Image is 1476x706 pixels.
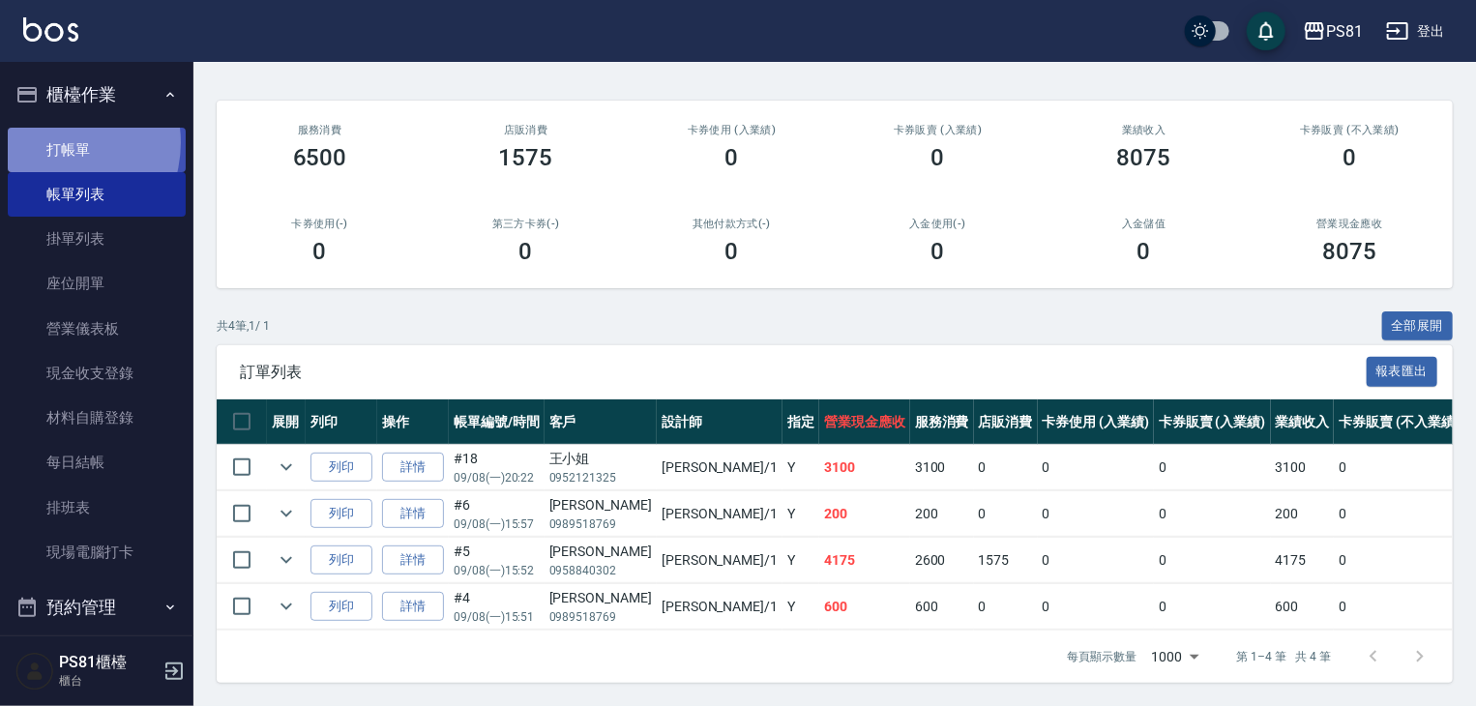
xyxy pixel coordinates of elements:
[782,399,819,445] th: 指定
[974,491,1038,537] td: 0
[310,453,372,483] button: 列印
[549,515,652,533] p: 0989518769
[449,399,545,445] th: 帳單編號/時間
[1326,19,1363,44] div: PS81
[449,445,545,490] td: #18
[8,396,186,440] a: 材料自購登錄
[725,238,739,265] h3: 0
[545,399,657,445] th: 客戶
[657,445,782,490] td: [PERSON_NAME] /1
[1367,357,1438,387] button: 報表匯出
[782,584,819,630] td: Y
[910,445,974,490] td: 3100
[8,70,186,120] button: 櫃檯作業
[819,399,910,445] th: 營業現金應收
[8,172,186,217] a: 帳單列表
[8,440,186,485] a: 每日結帳
[1038,399,1155,445] th: 卡券使用 (入業績)
[8,307,186,351] a: 營業儀表板
[8,530,186,574] a: 現場電腦打卡
[974,445,1038,490] td: 0
[454,562,540,579] p: 09/08 (一) 15:52
[1378,14,1453,49] button: 登出
[1334,584,1463,630] td: 0
[1247,12,1285,50] button: save
[1154,538,1271,583] td: 0
[549,588,652,608] div: [PERSON_NAME]
[1295,12,1371,51] button: PS81
[449,491,545,537] td: #6
[240,363,1367,382] span: 訂單列表
[8,582,186,632] button: 預約管理
[306,399,377,445] th: 列印
[1038,538,1155,583] td: 0
[974,538,1038,583] td: 1575
[1334,445,1463,490] td: 0
[454,515,540,533] p: 09/08 (一) 15:57
[1117,144,1171,171] h3: 8075
[1154,399,1271,445] th: 卡券販賣 (入業績)
[819,584,910,630] td: 600
[1367,362,1438,380] a: 報表匯出
[1270,124,1430,136] h2: 卡券販賣 (不入業績)
[446,124,605,136] h2: 店販消費
[819,538,910,583] td: 4175
[272,499,301,528] button: expand row
[1154,445,1271,490] td: 0
[1271,445,1335,490] td: 3100
[1323,238,1377,265] h3: 8075
[382,545,444,575] a: 詳情
[59,653,158,672] h5: PS81櫃檯
[8,485,186,530] a: 排班表
[377,399,449,445] th: 操作
[549,495,652,515] div: [PERSON_NAME]
[8,261,186,306] a: 座位開單
[1064,218,1224,230] h2: 入金儲值
[454,608,540,626] p: 09/08 (一) 15:51
[652,124,812,136] h2: 卡券使用 (入業績)
[819,491,910,537] td: 200
[382,592,444,622] a: 詳情
[974,399,1038,445] th: 店販消費
[1271,584,1335,630] td: 600
[272,545,301,574] button: expand row
[1154,491,1271,537] td: 0
[910,538,974,583] td: 2600
[1271,399,1335,445] th: 業績收入
[313,238,327,265] h3: 0
[499,144,553,171] h3: 1575
[15,652,54,691] img: Person
[23,17,78,42] img: Logo
[8,632,186,683] button: 報表及分析
[910,584,974,630] td: 600
[657,399,782,445] th: 設計師
[1154,584,1271,630] td: 0
[931,238,945,265] h3: 0
[1038,491,1155,537] td: 0
[217,317,270,335] p: 共 4 筆, 1 / 1
[240,218,399,230] h2: 卡券使用(-)
[910,399,974,445] th: 服務消費
[293,144,347,171] h3: 6500
[782,538,819,583] td: Y
[1064,124,1224,136] h2: 業績收入
[1038,584,1155,630] td: 0
[1382,311,1454,341] button: 全部展開
[657,538,782,583] td: [PERSON_NAME] /1
[1137,238,1151,265] h3: 0
[8,128,186,172] a: 打帳單
[449,538,545,583] td: #5
[446,218,605,230] h2: 第三方卡券(-)
[454,469,540,486] p: 09/08 (一) 20:22
[819,445,910,490] td: 3100
[59,672,158,690] p: 櫃台
[240,124,399,136] h3: 服務消費
[549,469,652,486] p: 0952121325
[310,592,372,622] button: 列印
[310,545,372,575] button: 列印
[652,218,812,230] h2: 其他付款方式(-)
[1334,399,1463,445] th: 卡券販賣 (不入業績)
[8,217,186,261] a: 掛單列表
[1343,144,1357,171] h3: 0
[1271,491,1335,537] td: 200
